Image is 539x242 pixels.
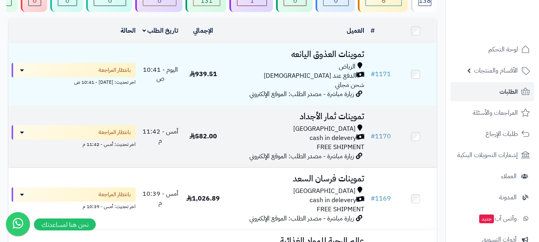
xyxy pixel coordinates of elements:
span: # [371,194,375,203]
span: العملاء [501,171,517,182]
span: إشعارات التحويلات البنكية [457,150,518,161]
span: الأقسام والمنتجات [474,65,518,76]
span: بانتظار المراجعة [99,66,131,74]
a: #1169 [371,194,391,203]
span: المراجعات والأسئلة [473,107,518,118]
span: بانتظار المراجعة [99,191,131,199]
a: لوحة التحكم [450,40,534,59]
span: cash in delevery [310,134,356,143]
span: 1,026.89 [186,194,220,203]
span: أمس - 11:42 م [142,127,178,146]
a: العميل [347,26,364,35]
a: #1171 [371,69,391,79]
a: # [371,26,375,35]
a: طلبات الإرجاع [450,124,534,144]
a: إشعارات التحويلات البنكية [450,146,534,165]
span: بانتظار المراجعة [99,128,131,136]
span: cash in delevery [310,196,356,205]
span: # [371,69,375,79]
span: زيارة مباشرة - مصدر الطلب: الموقع الإلكتروني [249,89,354,99]
img: logo-2.png [485,22,531,39]
a: #1170 [371,132,391,141]
span: لوحة التحكم [488,44,518,55]
span: شحن مجاني [335,80,364,90]
span: المدونة [499,192,517,203]
span: [GEOGRAPHIC_DATA] [293,124,355,134]
span: الطلبات [500,86,518,97]
span: اليوم - 10:41 ص [143,65,178,84]
div: اخر تحديث: أمس - 10:39 م [12,202,136,210]
span: جديد [479,214,494,223]
span: زيارة مباشرة - مصدر الطلب: الموقع الإلكتروني [249,214,354,223]
h3: تموينات ثمار الأجداد [228,112,364,121]
span: أمس - 10:39 م [142,189,178,208]
a: الطلبات [450,82,534,101]
a: وآتس آبجديد [450,209,534,228]
span: 939.51 [190,69,217,79]
span: 582.00 [190,132,217,141]
span: FREE SHIPMENT [317,205,364,214]
a: الإجمالي [193,26,213,35]
span: وآتس آب [478,213,517,224]
span: [GEOGRAPHIC_DATA] [293,187,355,196]
a: العملاء [450,167,534,186]
h3: تموينات العذوق اليانعه [228,50,364,59]
div: اخر تحديث: [DATE] - 10:41 ص [12,77,136,86]
a: المراجعات والأسئلة [450,103,534,122]
span: الرياض [339,62,355,71]
span: زيارة مباشرة - مصدر الطلب: الموقع الإلكتروني [249,151,354,161]
a: تاريخ الطلب [142,26,179,35]
span: طلبات الإرجاع [486,128,518,140]
span: الدفع عند [DEMOGRAPHIC_DATA] [264,71,356,81]
a: الحالة [120,26,136,35]
div: اخر تحديث: أمس - 11:42 م [12,140,136,148]
h3: تموينات فرسان السعد [228,174,364,183]
span: FREE SHIPMENT [317,142,364,152]
a: المدونة [450,188,534,207]
span: # [371,132,375,141]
